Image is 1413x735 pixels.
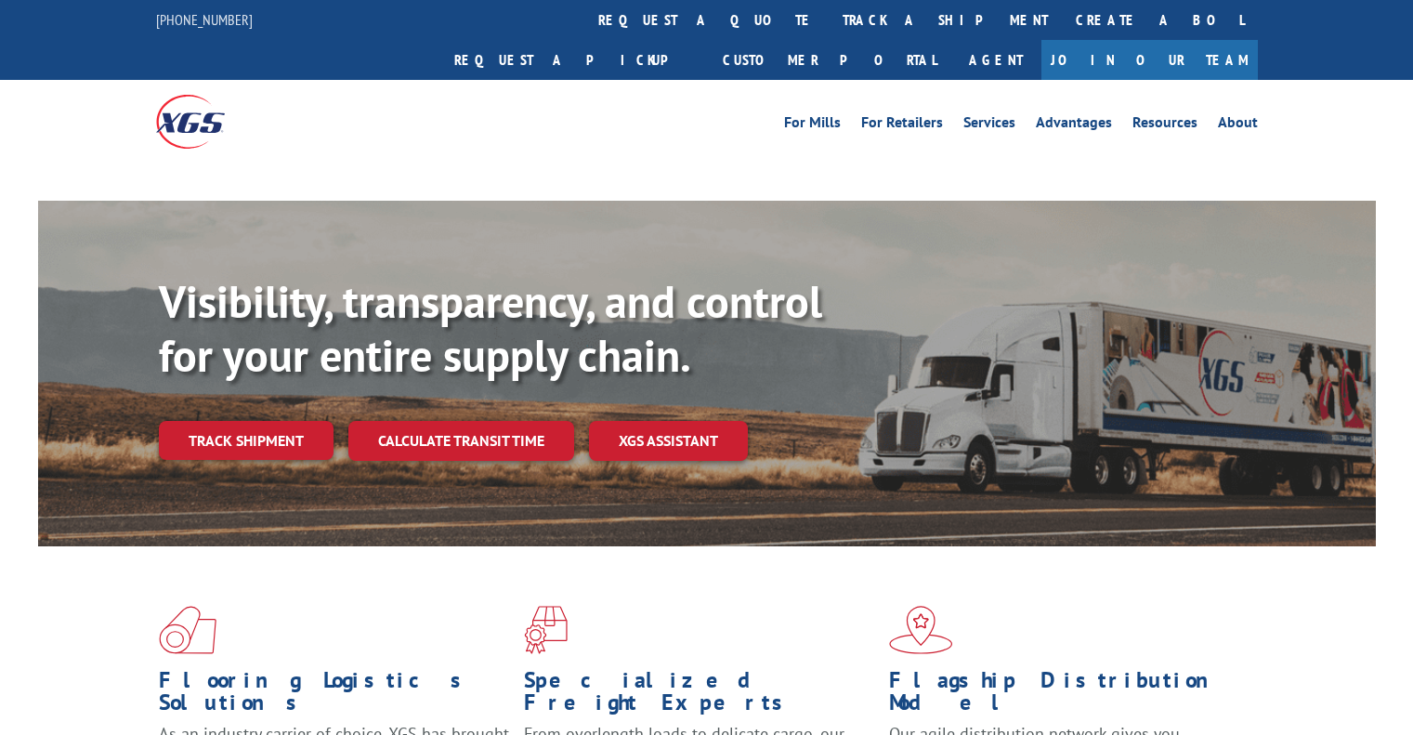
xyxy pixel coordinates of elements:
a: Customer Portal [709,40,950,80]
a: Request a pickup [440,40,709,80]
h1: Flagship Distribution Model [889,669,1240,723]
img: xgs-icon-focused-on-flooring-red [524,606,568,654]
img: xgs-icon-flagship-distribution-model-red [889,606,953,654]
a: Services [963,115,1015,136]
img: xgs-icon-total-supply-chain-intelligence-red [159,606,216,654]
b: Visibility, transparency, and control for your entire supply chain. [159,272,822,384]
a: About [1218,115,1258,136]
a: Join Our Team [1041,40,1258,80]
a: Agent [950,40,1041,80]
a: For Mills [784,115,841,136]
h1: Specialized Freight Experts [524,669,875,723]
a: Resources [1132,115,1197,136]
a: [PHONE_NUMBER] [156,10,253,29]
a: XGS ASSISTANT [589,421,748,461]
a: Advantages [1036,115,1112,136]
a: Track shipment [159,421,334,460]
a: For Retailers [861,115,943,136]
h1: Flooring Logistics Solutions [159,669,510,723]
a: Calculate transit time [348,421,574,461]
